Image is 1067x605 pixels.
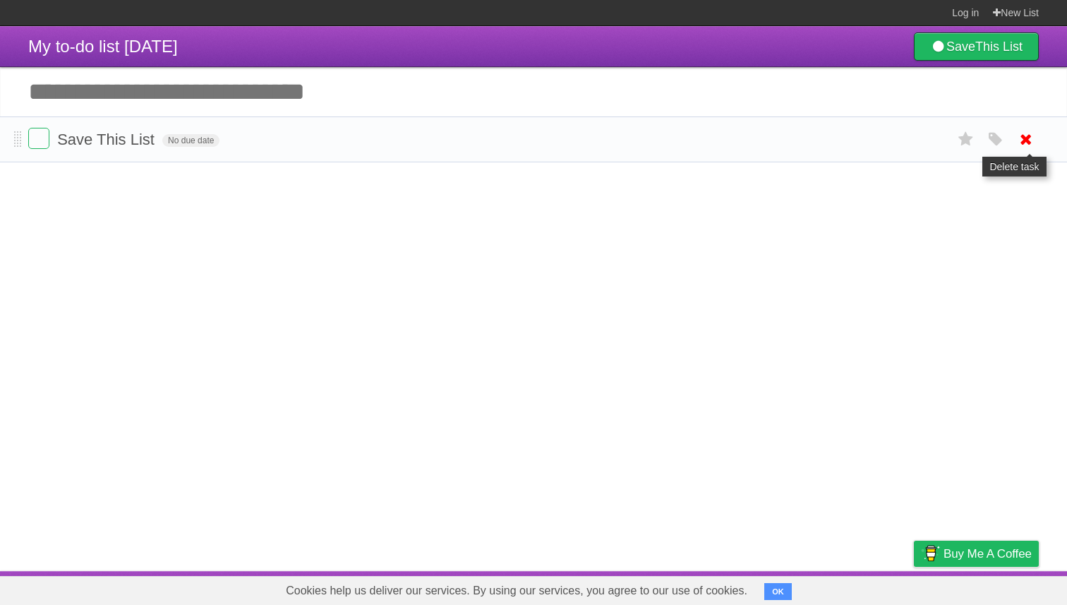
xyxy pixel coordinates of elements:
button: OK [764,583,792,600]
a: Terms [848,575,879,601]
a: Suggest a feature [950,575,1039,601]
span: No due date [162,134,219,147]
a: Privacy [896,575,932,601]
span: Cookies help us deliver our services. By using our services, you agree to our use of cookies. [272,577,761,605]
span: Buy me a coffee [944,541,1032,566]
label: Done [28,128,49,149]
b: This List [975,40,1023,54]
a: Developers [773,575,830,601]
span: My to-do list [DATE] [28,37,178,56]
span: Save This List [57,131,158,148]
img: Buy me a coffee [921,541,940,565]
label: Star task [953,128,979,151]
a: SaveThis List [914,32,1039,61]
a: About [726,575,756,601]
a: Buy me a coffee [914,541,1039,567]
